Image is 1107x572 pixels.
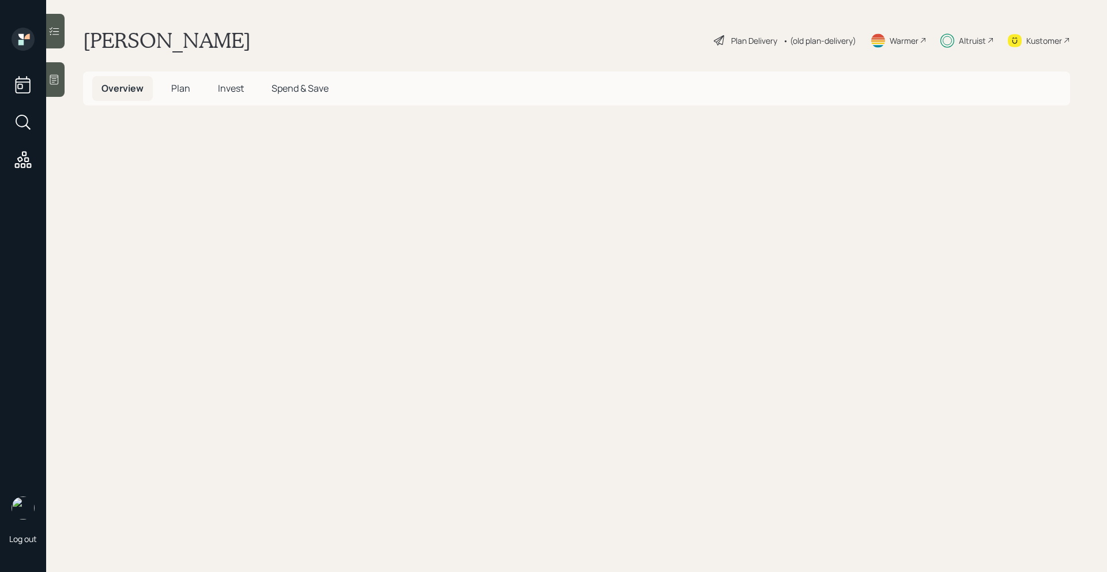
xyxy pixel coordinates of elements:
span: Invest [218,82,244,95]
div: Warmer [890,35,918,47]
div: Log out [9,533,37,544]
div: • (old plan-delivery) [783,35,856,47]
div: Altruist [959,35,986,47]
div: Plan Delivery [731,35,777,47]
div: Kustomer [1026,35,1062,47]
h1: [PERSON_NAME] [83,28,251,53]
span: Overview [101,82,144,95]
span: Spend & Save [272,82,329,95]
span: Plan [171,82,190,95]
img: michael-russo-headshot.png [12,496,35,520]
